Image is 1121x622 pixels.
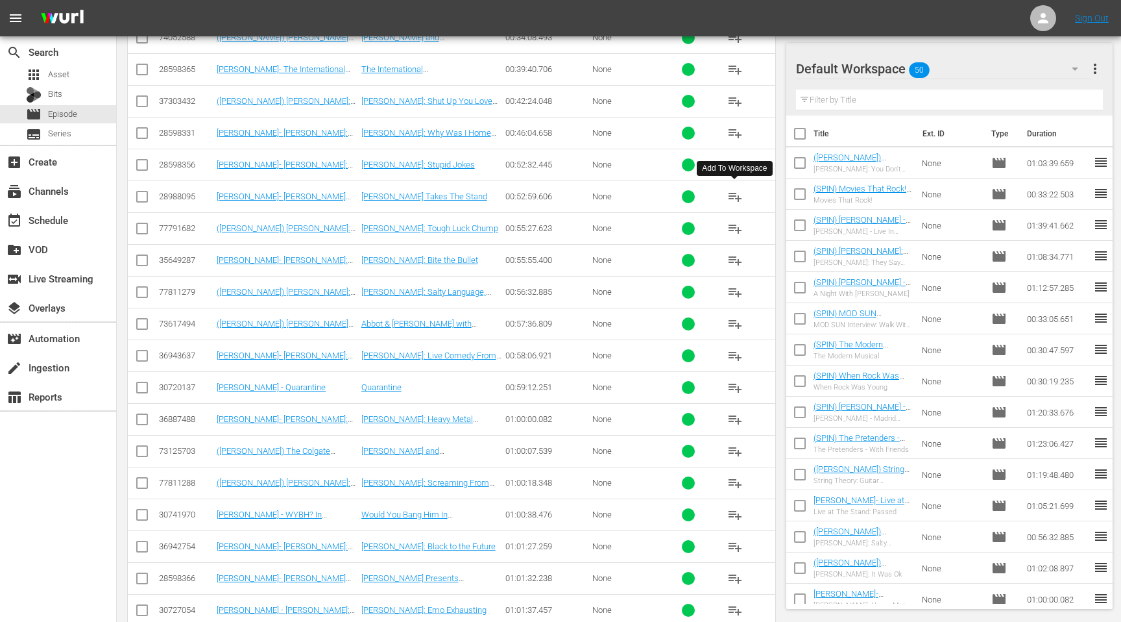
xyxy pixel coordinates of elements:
[361,64,447,84] a: The International [DEMOGRAPHIC_DATA]
[592,541,658,551] div: None
[1022,428,1093,459] td: 01:23:06.427
[917,397,985,428] td: None
[217,382,326,392] a: [PERSON_NAME] - Quarantine
[727,380,743,395] span: playlist_add
[159,96,213,106] div: 37303432
[917,241,985,272] td: None
[1093,248,1109,264] span: reorder
[505,510,588,519] div: 01:00:38.476
[217,96,356,116] a: ([PERSON_NAME]) [PERSON_NAME]: Shut Up You Loved It
[505,351,588,360] div: 00:58:06.921
[1022,553,1093,584] td: 01:02:08.897
[1093,560,1109,575] span: reorder
[159,287,213,297] div: 77811279
[719,245,751,276] button: playlist_add
[361,319,477,338] a: Abbot & [PERSON_NAME] with [PERSON_NAME]
[159,414,213,424] div: 36887488
[727,221,743,236] span: playlist_add
[592,573,658,583] div: None
[991,186,1007,202] span: Episode
[991,311,1007,327] span: Episode
[26,87,42,103] div: Bits
[217,64,350,84] a: [PERSON_NAME]- The International [DEMOGRAPHIC_DATA]
[26,127,42,142] span: Series
[361,446,444,475] a: [PERSON_NAME] and [PERSON_NAME] with [PERSON_NAME]
[8,10,23,26] span: menu
[217,287,356,316] a: ([PERSON_NAME]) [PERSON_NAME]: Salty Language, Peppered Morals (Captioned)(Final)
[719,467,751,499] button: playlist_add
[361,128,496,147] a: [PERSON_NAME]: Why Was I Home Anyways
[1022,459,1093,490] td: 01:19:48.480
[1093,310,1109,326] span: reorder
[1022,397,1093,428] td: 01:20:33.676
[159,32,213,42] div: 74052588
[217,160,353,179] a: [PERSON_NAME]- [PERSON_NAME]: Stupid Jokes
[1022,584,1093,615] td: 01:00:00.082
[1087,53,1103,84] button: more_vert
[361,510,453,529] a: Would You Bang Him In [GEOGRAPHIC_DATA]?
[719,86,751,117] button: playlist_add
[917,334,985,366] td: None
[6,155,22,170] span: Create
[1093,155,1109,170] span: reorder
[991,467,1007,482] span: Episode
[917,553,985,584] td: None
[727,125,743,141] span: playlist_add
[505,96,588,106] div: 00:42:24.048
[1093,529,1109,544] span: reorder
[592,96,658,106] div: None
[159,351,213,360] div: 36943637
[727,253,743,268] span: playlist_add
[505,605,588,615] div: 01:01:37.457
[814,196,912,205] div: Movies That Rock!
[917,428,985,459] td: None
[361,287,491,306] a: [PERSON_NAME]: Salty Language, Peppered Morals
[814,153,910,201] a: ([PERSON_NAME]) [PERSON_NAME]: You Don't Go To Hell For Eating Elephants (Captioned)(Final)
[814,352,912,360] div: The Modern Musical
[6,45,22,60] span: Search
[991,498,1007,514] span: Episode
[727,412,743,427] span: playlist_add
[217,255,353,275] a: [PERSON_NAME]- [PERSON_NAME]: Bite the Bullet
[217,223,356,243] a: ([PERSON_NAME]) [PERSON_NAME]: Tough Luck Chump (Captioned)(Final)
[796,51,1091,87] div: Default Workspace
[1022,210,1093,241] td: 01:39:41.662
[505,160,588,169] div: 00:52:32.445
[159,573,213,583] div: 28598366
[26,67,42,82] span: Asset
[592,319,658,329] div: None
[814,601,912,610] div: [PERSON_NAME]: Heavy Metal Comedy
[1022,521,1093,553] td: 00:56:32.885
[592,414,658,424] div: None
[505,382,588,392] div: 00:59:12.251
[1022,366,1093,397] td: 00:30:19.235
[814,165,912,173] div: [PERSON_NAME]: You Don't Go To Hell For Eating Elephants
[814,445,912,454] div: The Pretenders - With Friends
[159,319,213,329] div: 73617494
[361,541,496,551] a: [PERSON_NAME]: Black to the Future
[1093,404,1109,419] span: reorder
[983,116,1019,152] th: Type
[727,62,743,77] span: playlist_add
[592,128,658,138] div: None
[814,414,912,423] div: [PERSON_NAME] - Madrid Memory
[26,106,42,122] span: Episode
[814,215,911,273] a: (SPIN) [PERSON_NAME] - Live In [GEOGRAPHIC_DATA] (Captioned) (Final) (Free Speech [PERSON_NAME] P...
[991,155,1007,171] span: Episode
[991,560,1007,576] span: Episode
[719,340,751,371] button: playlist_add
[159,446,213,456] div: 73125703
[592,382,658,392] div: None
[505,287,588,297] div: 00:56:32.885
[814,246,908,295] a: (SPIN) [PERSON_NAME]: They Say I'm Different (Captioned) (Final) ([PERSON_NAME] Cover Talk)
[159,223,213,233] div: 77791682
[727,539,743,554] span: playlist_add
[1022,490,1093,521] td: 01:05:21.699
[917,490,985,521] td: None
[991,280,1007,295] span: Episode
[719,277,751,308] button: playlist_add
[909,56,930,84] span: 50
[1022,147,1093,179] td: 01:03:39.659
[917,147,985,179] td: None
[814,558,903,587] a: ([PERSON_NAME]) [PERSON_NAME]: It Was Ok (Captioned)(Final)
